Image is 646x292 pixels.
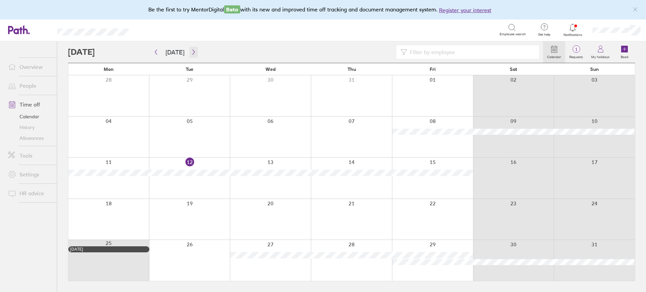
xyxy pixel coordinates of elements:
[348,67,356,72] span: Thu
[562,23,584,37] a: Notifications
[617,53,633,59] label: Book
[565,41,587,63] a: 1Requests
[3,149,57,162] a: Tools
[3,60,57,74] a: Overview
[160,47,190,58] button: [DATE]
[430,67,436,72] span: Fri
[543,53,565,59] label: Calendar
[587,53,614,59] label: My holidays
[3,133,57,143] a: Allowances
[439,6,491,14] button: Register your interest
[224,5,240,13] span: Beta
[562,33,584,37] span: Notifications
[565,53,587,59] label: Requests
[587,41,614,63] a: My holidays
[543,41,565,63] a: Calendar
[510,67,517,72] span: Sat
[614,41,635,63] a: Book
[407,46,535,58] input: Filter by employee
[148,5,498,14] div: Be the first to try MentorDigital with its new and improved time off tracking and document manage...
[3,98,57,111] a: Time off
[3,79,57,92] a: People
[3,122,57,133] a: History
[70,247,148,252] div: [DATE]
[104,67,114,72] span: Mon
[533,33,555,37] span: Get help
[500,32,526,36] span: Employee search
[565,47,587,52] span: 1
[3,168,57,181] a: Settings
[147,27,164,33] div: Search
[3,186,57,200] a: HR advice
[590,67,599,72] span: Sun
[3,111,57,122] a: Calendar
[186,67,193,72] span: Tue
[265,67,276,72] span: Wed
